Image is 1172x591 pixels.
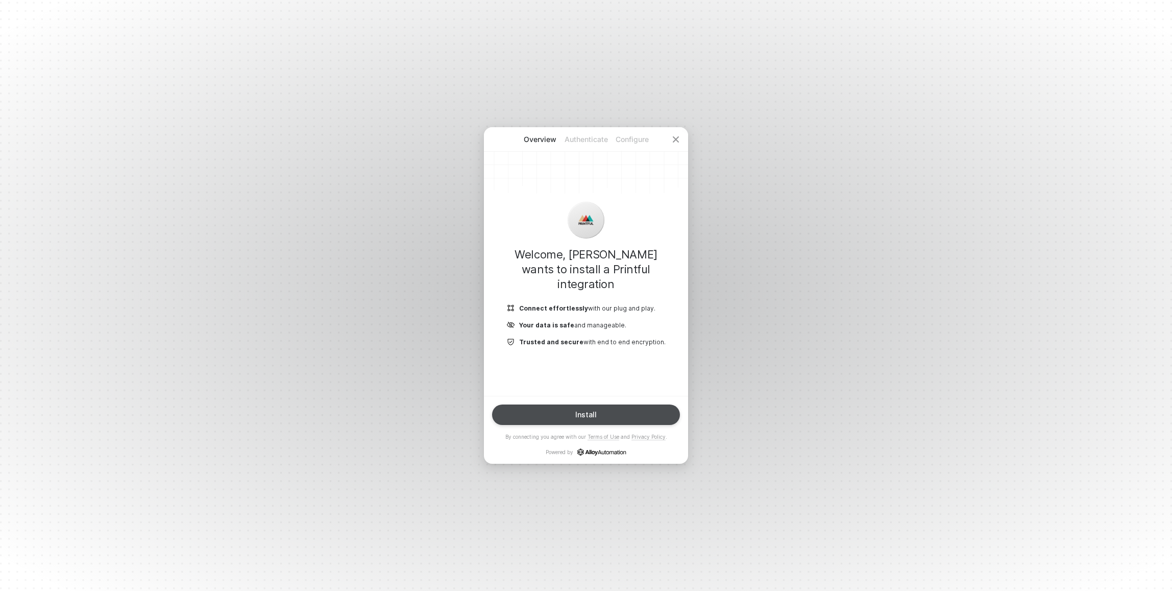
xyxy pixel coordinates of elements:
a: Privacy Policy [631,434,666,440]
img: icon [578,212,594,228]
a: icon-success [577,448,626,456]
b: Your data is safe [519,321,574,329]
p: Authenticate [563,134,609,145]
button: Install [492,405,680,425]
p: Overview [517,134,563,145]
a: Terms of Use [588,434,619,440]
p: and manageable. [519,321,626,329]
p: Powered by [546,448,626,456]
img: icon [507,304,515,313]
b: Connect effortlessly [519,304,588,312]
p: Configure [609,134,655,145]
p: with our plug and play. [519,304,655,313]
img: icon [507,321,515,329]
h1: Welcome, [PERSON_NAME] wants to install a Printful integration [500,247,672,292]
b: Trusted and secure [519,338,583,346]
p: By connecting you agree with our and . [505,433,667,440]
img: icon [507,338,515,346]
span: icon-close [672,135,680,144]
p: with end to end encryption. [519,338,666,346]
div: Install [575,411,597,419]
